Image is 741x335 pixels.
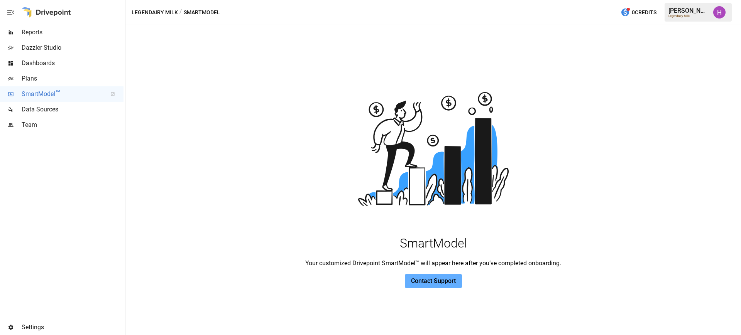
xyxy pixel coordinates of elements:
span: SmartModel [22,89,102,99]
div: Legendairy Milk [668,14,709,18]
span: Dashboards [22,59,123,68]
button: Legendairy Milk [132,8,178,17]
span: Dazzler Studio [22,43,123,52]
button: Harry Antonio [709,2,730,23]
p: SmartModel [125,228,741,259]
button: 0Credits [617,5,660,20]
span: Plans [22,74,123,83]
span: Data Sources [22,105,123,114]
span: 0 Credits [632,8,656,17]
div: / [179,8,182,17]
button: Contact Support [405,274,462,288]
img: hero image [356,72,511,226]
p: Your customized Drivepoint SmartModel™ will appear here after you’ve completed onboarding. [125,259,741,268]
span: Reports [22,28,123,37]
span: Settings [22,323,123,332]
span: ™ [55,88,61,98]
span: Team [22,120,123,130]
img: Harry Antonio [713,6,726,19]
div: [PERSON_NAME] [668,7,709,14]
